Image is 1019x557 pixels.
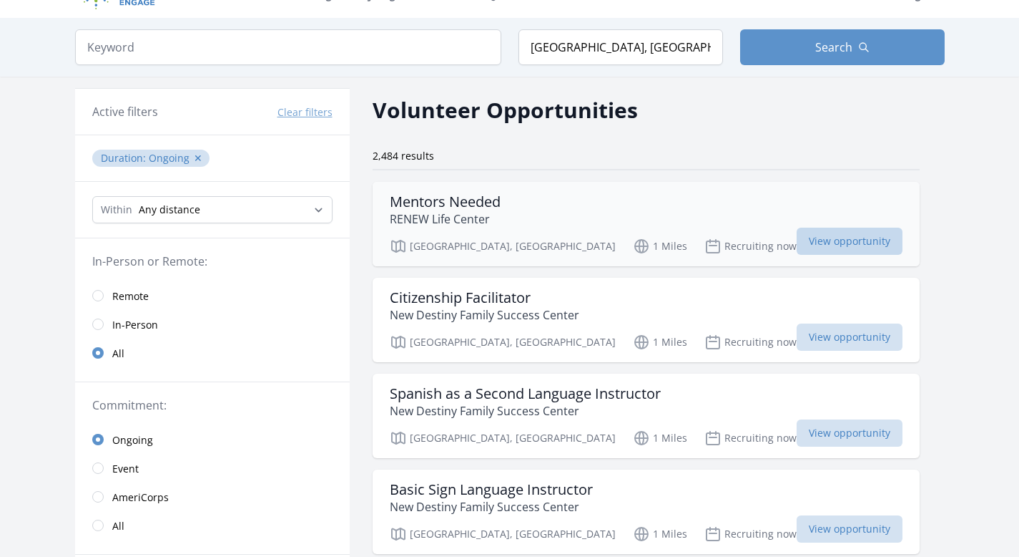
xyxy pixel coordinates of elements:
span: All [112,519,124,533]
span: Remote [112,289,149,304]
a: Basic Sign Language Instructor New Destiny Family Success Center [GEOGRAPHIC_DATA], [GEOGRAPHIC_D... [373,470,920,554]
p: RENEW Life Center [390,210,501,228]
a: Ongoing [75,425,350,454]
p: [GEOGRAPHIC_DATA], [GEOGRAPHIC_DATA] [390,334,616,351]
a: AmeriCorps [75,483,350,511]
span: 2,484 results [373,149,434,163]
p: [GEOGRAPHIC_DATA], [GEOGRAPHIC_DATA] [390,430,616,447]
p: New Destiny Family Success Center [390,402,661,420]
span: View opportunity [797,515,902,543]
select: Search Radius [92,196,333,223]
a: All [75,511,350,540]
a: Event [75,454,350,483]
input: Location [518,29,723,65]
p: 1 Miles [633,238,687,255]
h3: Active filters [92,103,158,120]
a: Spanish as a Second Language Instructor New Destiny Family Success Center [GEOGRAPHIC_DATA], [GEO... [373,374,920,458]
h3: Citizenship Facilitator [390,289,579,306]
span: View opportunity [797,228,902,255]
h2: Volunteer Opportunities [373,94,638,126]
span: All [112,347,124,361]
p: [GEOGRAPHIC_DATA], [GEOGRAPHIC_DATA] [390,525,616,543]
a: Citizenship Facilitator New Destiny Family Success Center [GEOGRAPHIC_DATA], [GEOGRAPHIC_DATA] 1 ... [373,278,920,362]
button: Search [740,29,945,65]
a: All [75,339,350,367]
span: Search [815,39,852,56]
span: Ongoing [149,151,189,165]
legend: In-Person or Remote: [92,253,333,270]
button: Clear filters [277,105,333,120]
span: View opportunity [797,324,902,351]
p: New Destiny Family Success Center [390,498,593,515]
h3: Basic Sign Language Instructor [390,481,593,498]
p: Recruiting now [704,430,797,447]
p: Recruiting now [704,525,797,543]
p: 1 Miles [633,525,687,543]
p: 1 Miles [633,334,687,351]
legend: Commitment: [92,397,333,414]
h3: Mentors Needed [390,193,501,210]
span: Event [112,462,139,476]
p: Recruiting now [704,334,797,351]
p: New Destiny Family Success Center [390,306,579,324]
span: Duration : [101,151,149,165]
p: 1 Miles [633,430,687,447]
a: Mentors Needed RENEW Life Center [GEOGRAPHIC_DATA], [GEOGRAPHIC_DATA] 1 Miles Recruiting now View... [373,182,920,266]
span: Ongoing [112,433,153,447]
button: ✕ [194,151,202,165]
span: AmeriCorps [112,490,169,505]
a: In-Person [75,310,350,339]
a: Remote [75,281,350,310]
p: Recruiting now [704,238,797,255]
span: View opportunity [797,420,902,447]
p: [GEOGRAPHIC_DATA], [GEOGRAPHIC_DATA] [390,238,616,255]
span: In-Person [112,318,158,332]
h3: Spanish as a Second Language Instructor [390,385,661,402]
input: Keyword [75,29,501,65]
